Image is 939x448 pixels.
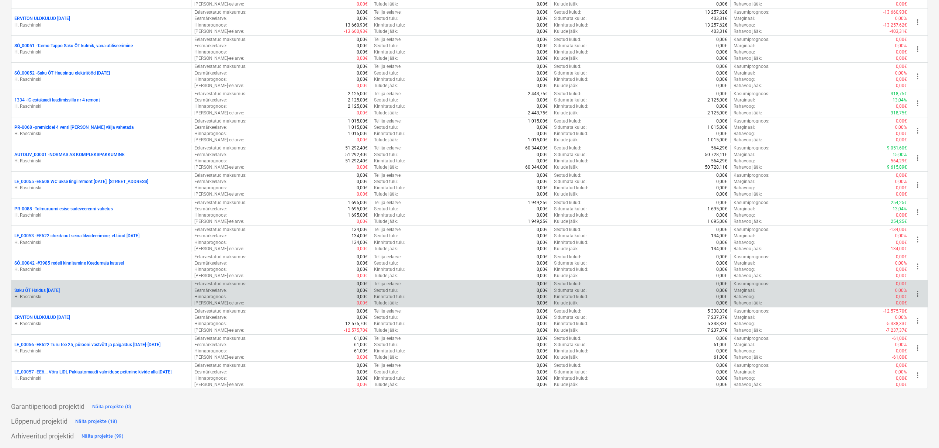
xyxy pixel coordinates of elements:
[554,137,579,143] p: Kulude jääk :
[537,97,548,103] p: 0,00€
[716,49,727,55] p: 0,00€
[734,28,762,35] p: Rahavoo jääk :
[537,152,548,158] p: 0,00€
[734,83,762,89] p: Rahavoo jääk :
[716,103,727,110] p: 0,00€
[734,137,762,143] p: Rahavoo jääk :
[537,55,548,62] p: 0,00€
[537,103,548,110] p: 0,00€
[14,239,188,246] p: H. Raschinski
[194,145,246,151] p: Eelarvestatud maksumus :
[348,124,368,131] p: 1 015,00€
[357,15,368,22] p: 0,00€
[14,15,188,28] div: ERVITON ÜLDKULUD [DATE]H. Raschinski
[537,43,548,49] p: 0,00€
[913,208,922,217] span: more_vert
[14,342,160,348] p: LE_00056 - EE622 Turu tee 25, pülooni vastvõtt ja paigaldus [DATE]-[DATE]
[344,28,368,35] p: -13 660,93€
[537,83,548,89] p: 0,00€
[194,76,227,83] p: Hinnaprognoos :
[14,185,188,191] p: H. Raschinski
[75,417,117,426] div: Näita projekte (18)
[357,49,368,55] p: 0,00€
[554,158,588,164] p: Kinnitatud kulud :
[194,124,227,131] p: Eesmärkeelarve :
[528,118,548,124] p: 1 015,00€
[734,22,755,28] p: Rahavoog :
[14,294,188,300] p: H. Raschinski
[14,287,60,294] p: Saku ÕT Haldus [DATE]
[14,97,100,103] p: 1334 - IC estakaadi laadimissilla nr 4 remont
[896,55,907,62] p: 0,00€
[14,43,188,55] div: SÕ_00051 -Tarmo Tappo Saku ÕT külmik, vana utiliseerimineH. Raschinski
[73,416,119,427] button: Näita projekte (18)
[374,1,398,7] p: Tulude jääk :
[716,200,727,206] p: 0,00€
[14,369,188,382] div: LE_00057 -EE6... Võru LIDL Pakiautomaadi valmiduse peitmine kivide alla [DATE]H. Raschinski
[374,70,398,76] p: Seotud tulu :
[895,43,907,49] p: 0,00%
[14,103,188,110] p: H. Raschinski
[716,131,727,137] p: 0,00€
[537,158,548,164] p: 0,00€
[374,110,398,116] p: Tulude jääk :
[374,55,398,62] p: Tulude jääk :
[194,172,246,179] p: Eelarvestatud maksumus :
[887,164,907,170] p: 9 615,89€
[14,131,188,137] p: H. Raschinski
[554,22,588,28] p: Kinnitatud kulud :
[194,118,246,124] p: Eelarvestatud maksumus :
[374,37,402,43] p: Tellija eelarve :
[528,91,548,97] p: 2 443,75€
[554,70,587,76] p: Sidumata kulud :
[734,70,755,76] p: Marginaal :
[14,369,171,375] p: LE_00057 - EE6... Võru LIDL Pakiautomaadi valmiduse peitmine kivide alla [DATE]
[707,137,727,143] p: 1 015,00€
[734,131,755,137] p: Rahavoog :
[14,124,134,131] p: PR-0068 - premixidel 4 venti [PERSON_NAME] välja vahetada
[554,164,579,170] p: Kulude jääk :
[14,212,188,218] p: H. Raschinski
[357,191,368,197] p: 0,00€
[374,103,405,110] p: Kinnitatud tulu :
[554,9,581,15] p: Seotud kulud :
[554,131,588,137] p: Kinnitatud kulud :
[554,110,579,116] p: Kulude jääk :
[194,158,227,164] p: Hinnaprognoos :
[734,91,769,97] p: Kasumiprognoos :
[890,28,907,35] p: -403,31€
[374,28,398,35] p: Tulude jääk :
[716,185,727,191] p: 0,00€
[716,55,727,62] p: 0,00€
[14,43,133,49] p: SÕ_00051 - Tarmo Tappo Saku ÕT külmik, vana utiliseerimine
[537,191,548,197] p: 0,00€
[896,49,907,55] p: 0,00€
[348,200,368,206] p: 1 695,00€
[14,260,124,266] p: SÕ_00042 - #3985 redeli kinnitamine Keedumaja katusel
[554,28,579,35] p: Kulude jääk :
[734,37,769,43] p: Kasumiprognoos :
[707,110,727,116] p: 2 125,00€
[374,63,402,70] p: Tellija eelarve :
[14,348,188,354] p: H. Raschinski
[374,97,398,103] p: Seotud tulu :
[896,1,907,7] p: 0,00€
[896,191,907,197] p: 0,00€
[716,70,727,76] p: 0,00€
[913,235,922,244] span: more_vert
[887,145,907,151] p: 9 051,60€
[357,55,368,62] p: 0,00€
[348,91,368,97] p: 2 125,00€
[913,18,922,27] span: more_vert
[374,179,398,185] p: Seotud tulu :
[716,118,727,124] p: 0,00€
[348,118,368,124] p: 1 015,00€
[374,9,402,15] p: Tellija eelarve :
[14,375,188,382] p: H. Raschinski
[537,124,548,131] p: 0,00€
[348,103,368,110] p: 2 125,00€
[896,37,907,43] p: 0,00€
[194,137,244,143] p: [PERSON_NAME]-eelarve :
[896,172,907,179] p: 0,00€
[716,83,727,89] p: 0,00€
